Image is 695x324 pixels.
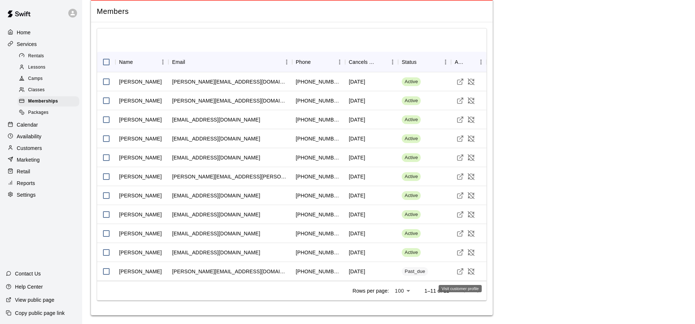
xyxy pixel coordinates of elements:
div: Cancels Date [345,52,398,72]
a: Camps [18,73,82,85]
span: Memberships [28,98,58,105]
div: +14799798670 [296,268,341,275]
div: mrs.halligan@hotmail.com [172,78,289,85]
a: Visit customer profile [455,152,466,163]
button: Menu [281,57,292,67]
button: Cancel Membership [466,171,477,182]
p: Availability [17,133,42,140]
div: Reports [6,178,76,189]
p: Help Center [15,283,43,290]
button: Cancel Membership [466,114,477,125]
a: Visit customer profile [455,266,466,277]
span: Active [402,78,421,85]
div: Natalie Fisher [119,135,162,142]
a: Visit customer profile [455,76,466,87]
button: Cancel Membership [466,152,477,163]
div: Cancels Date [349,52,377,72]
a: Services [6,39,76,50]
button: Sort [465,57,476,67]
a: Visit customer profile [455,228,466,239]
span: Active [402,154,421,161]
button: Sort [417,57,427,67]
div: +16026141049 [296,230,341,237]
div: +14802959698 [296,249,341,256]
div: antonio_velasco@me.com [172,116,260,123]
span: Members [97,7,487,16]
button: Cancel Membership [466,209,477,220]
div: +16027700938 [296,116,341,123]
div: Lessons [18,62,79,73]
div: Status [402,52,417,72]
a: Marketing [6,154,76,165]
div: November 30 2025 [349,135,365,142]
div: November 30 2025 [349,173,365,180]
div: December 02 2025 [349,249,365,256]
div: Zach Martin [119,249,162,256]
button: Cancel Membership [466,76,477,87]
div: Camps [18,74,79,84]
span: Camps [28,75,43,82]
div: +14802350628 [296,154,341,161]
div: Phone [292,52,345,72]
a: Packages [18,107,82,119]
div: +14803880209 [296,173,341,180]
div: Ariel Hill [119,154,162,161]
span: Active [402,116,421,123]
span: Packages [28,109,49,116]
p: Home [17,29,31,36]
div: December 01 2025 [349,211,365,218]
p: Rows per page: [352,287,389,294]
button: Menu [476,57,486,67]
a: Retail [6,166,76,177]
button: Cancel Membership [466,95,477,106]
button: Cancel Membership [466,133,477,144]
div: Classes [18,85,79,95]
a: Classes [18,85,82,96]
span: Lessons [28,64,46,71]
div: November 30 2025 [349,78,365,85]
a: Memberships [18,96,82,107]
span: Past_due [402,268,428,275]
a: Settings [6,189,76,200]
div: November 30 2025 [349,154,365,161]
span: Active [402,230,421,237]
p: 1–11 of 11 [424,287,449,294]
button: Menu [157,57,168,67]
span: Classes [28,86,45,94]
div: Juan Rodriguez [119,211,162,218]
button: Cancel Membership [466,266,477,277]
p: Services [17,40,37,48]
div: scott.cline14@yahoo.com [172,268,289,275]
div: Name [115,52,168,72]
button: Sort [185,57,195,67]
div: Home [6,27,76,38]
a: Visit customer profile [455,171,466,182]
div: Email [168,52,292,72]
div: Email [172,52,185,72]
div: Name [119,52,133,72]
button: Sort [311,57,321,67]
a: Availability [6,131,76,142]
p: Reports [17,180,35,187]
div: +14802744548 [296,211,341,218]
button: Menu [387,57,398,67]
span: Active [402,211,421,218]
button: Sort [377,57,387,67]
button: Cancel Membership [466,247,477,258]
div: Packages [18,108,79,118]
div: +19073220843 [296,97,341,104]
p: Retail [17,168,30,175]
a: Visit customer profile [455,190,466,201]
p: View public page [15,296,54,304]
div: Bethany Halligan [119,78,162,85]
div: Calendar [6,119,76,130]
span: Active [402,135,421,142]
div: December 01 2025 [349,192,365,199]
div: Customers [6,143,76,154]
div: December 01 2025 [349,97,365,104]
span: Active [402,173,421,180]
div: Actions [451,52,486,72]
